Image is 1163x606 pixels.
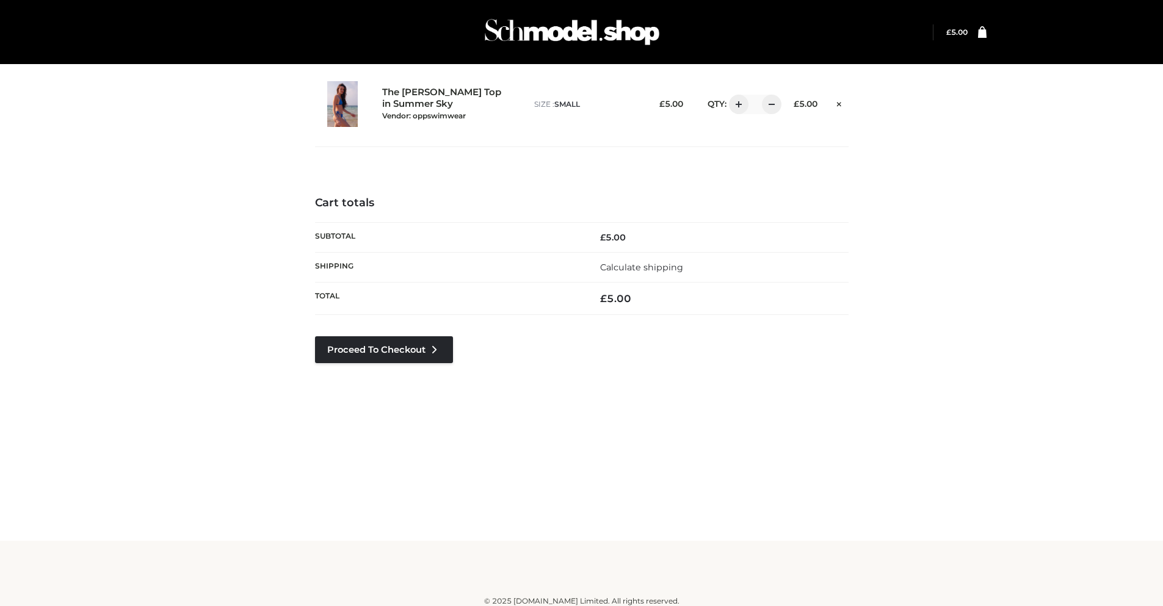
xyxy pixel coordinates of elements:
[659,99,683,109] bdi: 5.00
[600,292,631,305] bdi: 5.00
[830,95,848,110] a: Remove this item
[946,27,968,37] bdi: 5.00
[315,336,453,363] a: Proceed to Checkout
[695,95,773,114] div: QTY:
[794,99,799,109] span: £
[382,111,466,120] small: Vendor: oppswimwear
[315,197,849,210] h4: Cart totals
[315,222,582,252] th: Subtotal
[315,283,582,315] th: Total
[480,8,664,56] img: Schmodel Admin 964
[600,262,683,273] a: Calculate shipping
[794,99,817,109] bdi: 5.00
[600,232,626,243] bdi: 5.00
[600,292,607,305] span: £
[382,87,508,121] a: The [PERSON_NAME] Top in Summer SkyVendor: oppswimwear
[534,99,639,110] p: size :
[600,232,606,243] span: £
[946,27,968,37] a: £5.00
[659,99,665,109] span: £
[946,27,951,37] span: £
[554,99,580,109] span: SMALL
[315,252,582,282] th: Shipping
